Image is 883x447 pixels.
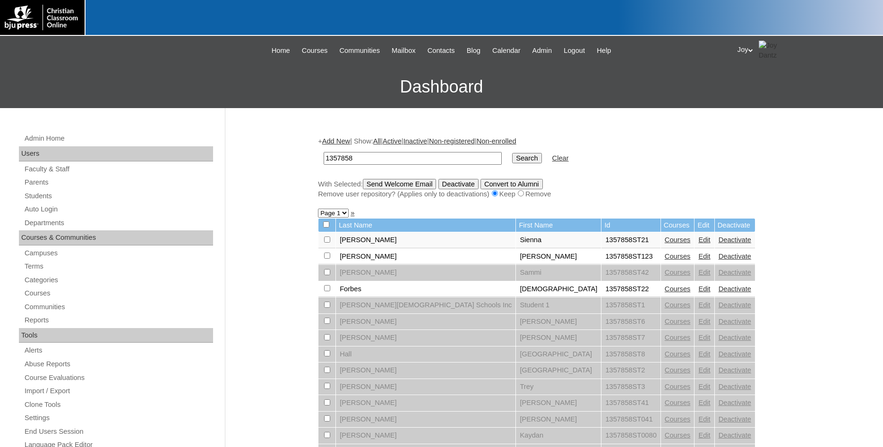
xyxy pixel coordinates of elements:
a: » [351,209,354,217]
td: [PERSON_NAME] [336,249,515,265]
div: Remove user repository? (Applies only to deactivations) Keep Remove [318,189,786,199]
td: Courses [661,219,694,232]
a: Non-enrolled [477,137,516,145]
a: Edit [698,318,710,325]
a: Alerts [24,345,213,356]
a: Deactivate [719,415,751,423]
div: Tools [19,328,213,343]
a: End Users Session [24,426,213,438]
a: Edit [698,269,710,276]
td: 1357858ST8 [601,346,660,363]
td: 1357858ST22 [601,281,660,297]
a: Deactivate [719,399,751,406]
a: Campuses [24,247,213,259]
td: [GEOGRAPHIC_DATA] [516,346,601,363]
h3: Dashboard [5,66,878,108]
a: Mailbox [387,45,420,56]
a: Courses [665,269,691,276]
a: Courses [665,399,691,406]
td: Forbes [336,281,515,297]
a: Courses [297,45,333,56]
div: Users [19,146,213,161]
a: Contacts [423,45,460,56]
a: Deactivate [719,236,751,244]
a: Courses [665,431,691,439]
a: Inactive [403,137,428,145]
div: Courses & Communities [19,230,213,245]
a: Edit [698,415,710,423]
a: Deactivate [719,431,751,439]
td: [PERSON_NAME] [336,314,515,330]
a: Active [383,137,402,145]
a: Edit [698,301,710,309]
a: Categories [24,274,213,286]
td: [PERSON_NAME] [516,314,601,330]
td: [GEOGRAPHIC_DATA] [516,363,601,379]
td: [PERSON_NAME] [336,265,515,281]
td: [PERSON_NAME] [336,428,515,444]
input: Convert to Alumni [480,179,543,189]
td: 1357858ST041 [601,412,660,428]
td: [PERSON_NAME] [516,249,601,265]
a: Calendar [488,45,525,56]
span: Admin [532,45,552,56]
td: [PERSON_NAME] [516,395,601,411]
a: Edit [698,366,710,374]
div: Joy [737,41,874,60]
td: 1357858ST0080 [601,428,660,444]
span: Logout [564,45,585,56]
a: Import / Export [24,385,213,397]
a: Edit [698,236,710,244]
a: Courses [665,236,691,244]
span: Calendar [492,45,520,56]
div: With Selected: [318,179,786,199]
a: Faculty & Staff [24,163,213,175]
td: Kaydan [516,428,601,444]
td: Sienna [516,232,601,248]
a: Deactivate [719,269,751,276]
input: Search [512,153,541,163]
a: Clear [552,154,569,162]
a: Edit [698,431,710,439]
a: Terms [24,261,213,272]
td: 1357858ST42 [601,265,660,281]
td: [PERSON_NAME] [336,412,515,428]
a: Courses [665,350,691,358]
td: Sammi [516,265,601,281]
td: 1357858ST2 [601,363,660,379]
a: Courses [665,366,691,374]
td: [PERSON_NAME] [336,232,515,248]
a: All [373,137,381,145]
a: Deactivate [719,366,751,374]
a: Edit [698,334,710,341]
a: Edit [698,383,710,390]
a: Abuse Reports [24,358,213,370]
input: Send Welcome Email [363,179,437,189]
td: 1357858ST41 [601,395,660,411]
td: [DEMOGRAPHIC_DATA] [516,281,601,297]
span: Home [272,45,290,56]
td: 1357858ST1 [601,297,660,313]
td: [PERSON_NAME] [336,363,515,379]
span: Contacts [428,45,455,56]
td: Deactivate [715,219,755,232]
span: Courses [302,45,328,56]
td: Hall [336,346,515,363]
a: Non-registered [429,137,475,145]
a: Courses [665,253,691,260]
a: Edit [698,253,710,260]
a: Deactivate [719,285,751,293]
a: Communities [335,45,385,56]
td: 1357858ST21 [601,232,660,248]
a: Parents [24,177,213,188]
a: Students [24,190,213,202]
a: Courses [665,415,691,423]
a: Deactivate [719,350,751,358]
a: Settings [24,412,213,424]
td: First Name [516,219,601,232]
td: [PERSON_NAME] [336,330,515,346]
td: Trey [516,379,601,395]
td: Student 1 [516,297,601,313]
input: Search [324,152,502,165]
a: Home [267,45,295,56]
